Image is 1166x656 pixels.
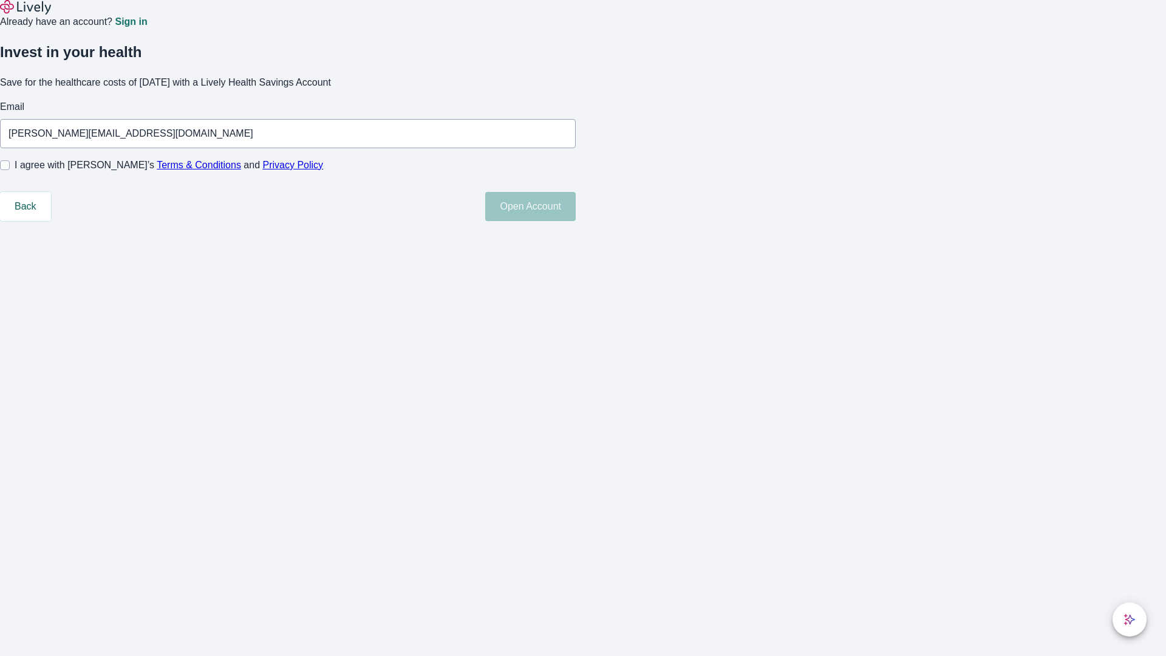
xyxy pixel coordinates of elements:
[115,17,147,27] a: Sign in
[157,160,241,170] a: Terms & Conditions
[15,158,323,173] span: I agree with [PERSON_NAME]’s and
[1123,613,1136,626] svg: Lively AI Assistant
[263,160,324,170] a: Privacy Policy
[1113,603,1147,637] button: chat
